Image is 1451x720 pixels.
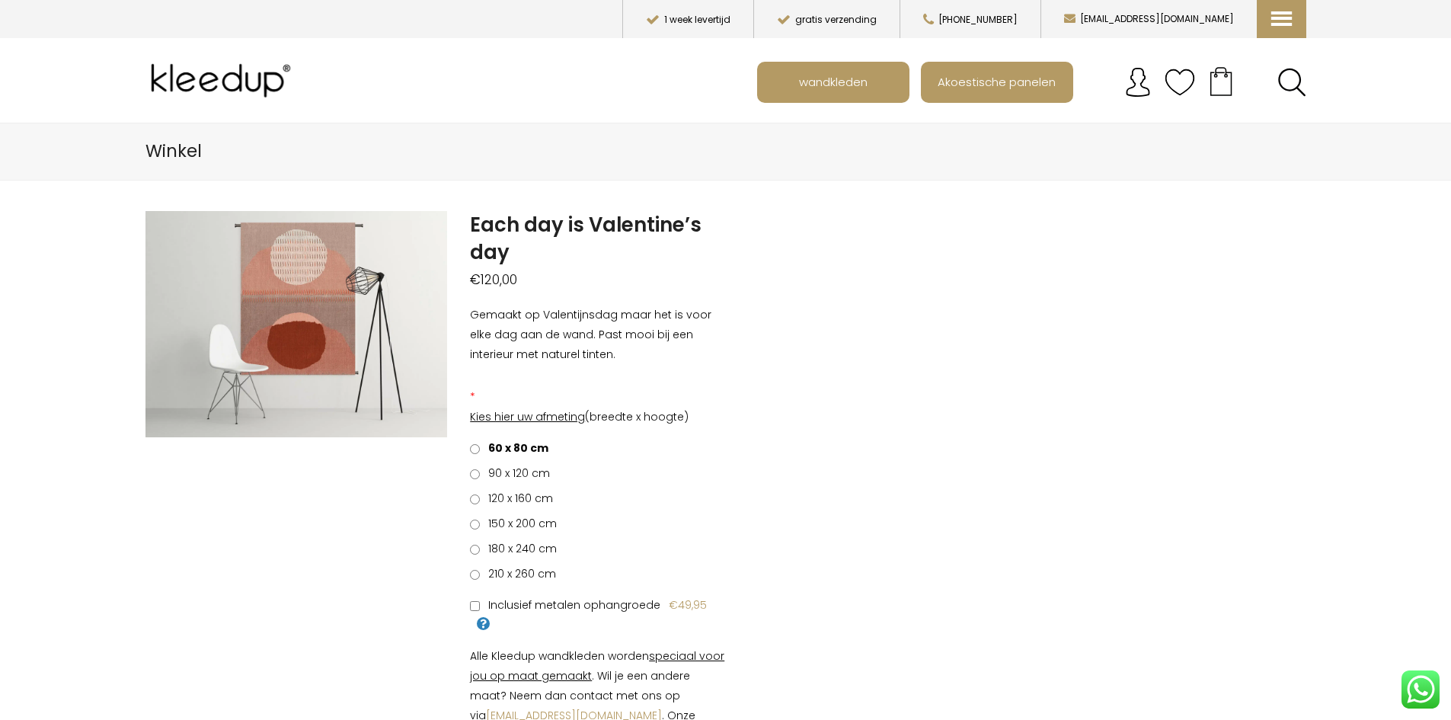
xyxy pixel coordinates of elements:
[483,466,550,481] span: 90 x 120 cm
[470,601,480,611] input: Inclusief metalen ophangroede
[483,566,556,581] span: 210 x 260 cm
[483,440,548,456] span: 60 x 80 cm
[470,545,480,555] input: 180 x 240 cm
[1165,67,1195,98] img: verlanglijstje.svg
[1195,62,1247,100] a: Your cart
[470,270,481,289] span: €
[470,305,725,364] p: Gemaakt op Valentijnsdag maar het is voor elke dag aan de wand. Past mooi bij een interieur met n...
[470,270,517,289] bdi: 120,00
[470,469,480,479] input: 90 x 120 cm
[470,211,725,266] h1: Each day is Valentine’s day
[470,494,480,504] input: 120 x 160 cm
[470,444,480,454] input: 60 x 80 cm
[483,541,557,556] span: 180 x 240 cm
[470,409,585,424] span: Kies hier uw afmeting
[669,597,707,613] span: €49,95
[483,516,557,531] span: 150 x 200 cm
[470,520,480,530] input: 150 x 200 cm
[757,62,1318,103] nav: Main menu
[1123,67,1153,98] img: account.svg
[470,407,725,427] p: (breedte x hoogte)
[1277,68,1306,97] a: Search
[483,597,660,613] span: Inclusief metalen ophangroede
[470,570,480,580] input: 210 x 260 cm
[791,67,876,96] span: wandkleden
[929,67,1064,96] span: Akoestische panelen
[922,63,1072,101] a: Akoestische panelen
[759,63,908,101] a: wandkleden
[483,491,553,506] span: 120 x 160 cm
[145,139,202,163] span: Winkel
[145,50,302,111] img: Kleedup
